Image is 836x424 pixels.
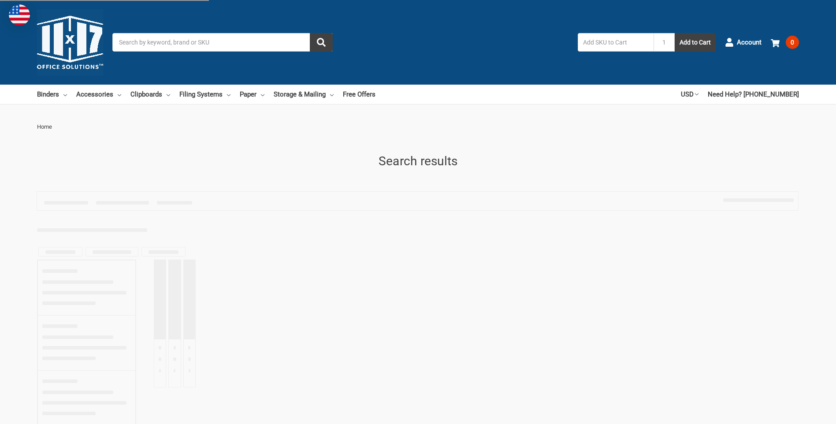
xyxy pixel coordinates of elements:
[343,85,375,104] a: Free Offers
[9,4,30,26] img: duty and tax information for United States
[274,85,334,104] a: Storage & Mailing
[130,85,170,104] a: Clipboards
[37,9,103,75] img: 11x17.com
[681,85,699,104] a: USD
[771,31,799,54] a: 0
[708,85,799,104] a: Need Help? [PHONE_NUMBER]
[179,85,230,104] a: Filing Systems
[786,36,799,49] span: 0
[37,123,52,130] span: Home
[675,33,716,52] button: Add to Cart
[37,85,67,104] a: Binders
[37,152,799,171] h1: Search results
[240,85,264,104] a: Paper
[112,33,333,52] input: Search by keyword, brand or SKU
[76,85,121,104] a: Accessories
[578,33,654,52] input: Add SKU to Cart
[737,37,762,48] span: Account
[725,31,762,54] a: Account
